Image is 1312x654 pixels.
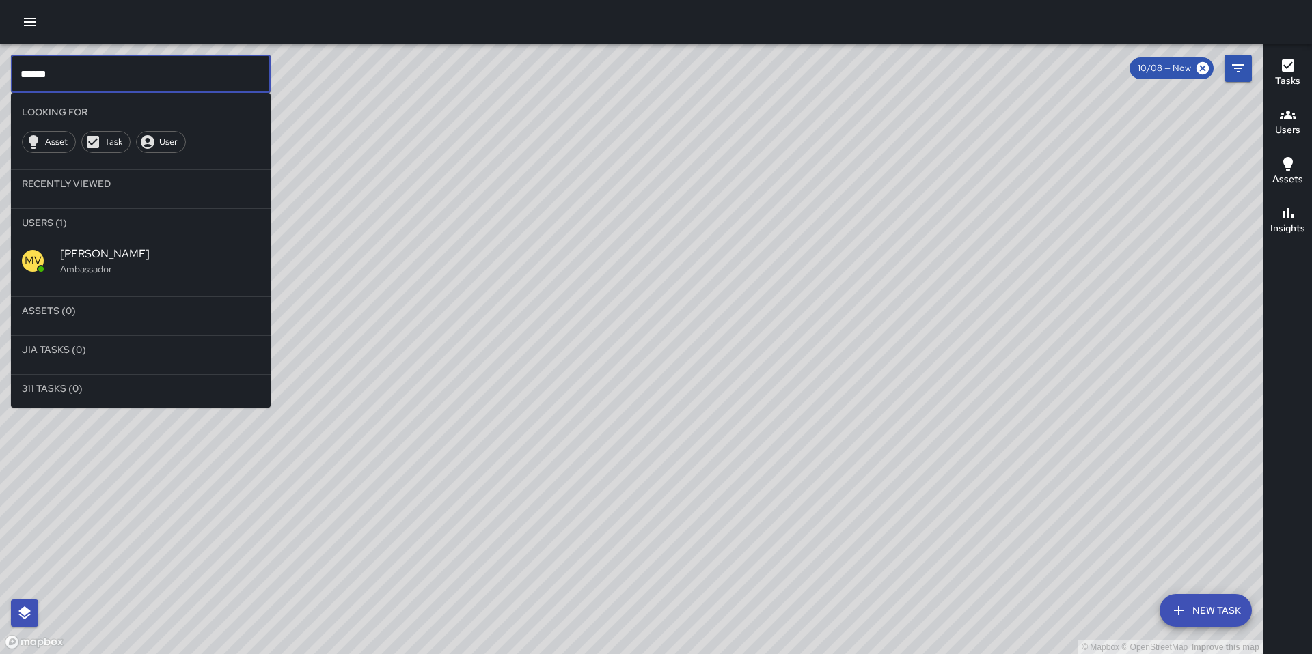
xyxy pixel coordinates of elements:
[81,131,131,153] div: Task
[1263,147,1312,197] button: Assets
[1263,98,1312,147] button: Users
[1275,74,1300,89] h6: Tasks
[1263,197,1312,246] button: Insights
[97,135,130,149] span: Task
[136,131,186,153] div: User
[11,297,271,324] li: Assets (0)
[11,236,271,285] div: MV[PERSON_NAME]Ambassador
[1275,123,1300,138] h6: Users
[11,336,271,363] li: Jia Tasks (0)
[1130,57,1214,79] div: 10/08 — Now
[152,135,185,149] span: User
[11,170,271,197] li: Recently Viewed
[22,131,76,153] div: Asset
[11,375,271,402] li: 311 Tasks (0)
[38,135,75,149] span: Asset
[1130,61,1199,75] span: 10/08 — Now
[11,209,271,236] li: Users (1)
[25,253,42,269] p: MV
[1160,594,1252,627] button: New Task
[1225,55,1252,82] button: Filters
[60,262,260,276] p: Ambassador
[1263,49,1312,98] button: Tasks
[1272,172,1303,187] h6: Assets
[60,246,260,262] span: [PERSON_NAME]
[1270,221,1305,236] h6: Insights
[11,98,271,126] li: Looking For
